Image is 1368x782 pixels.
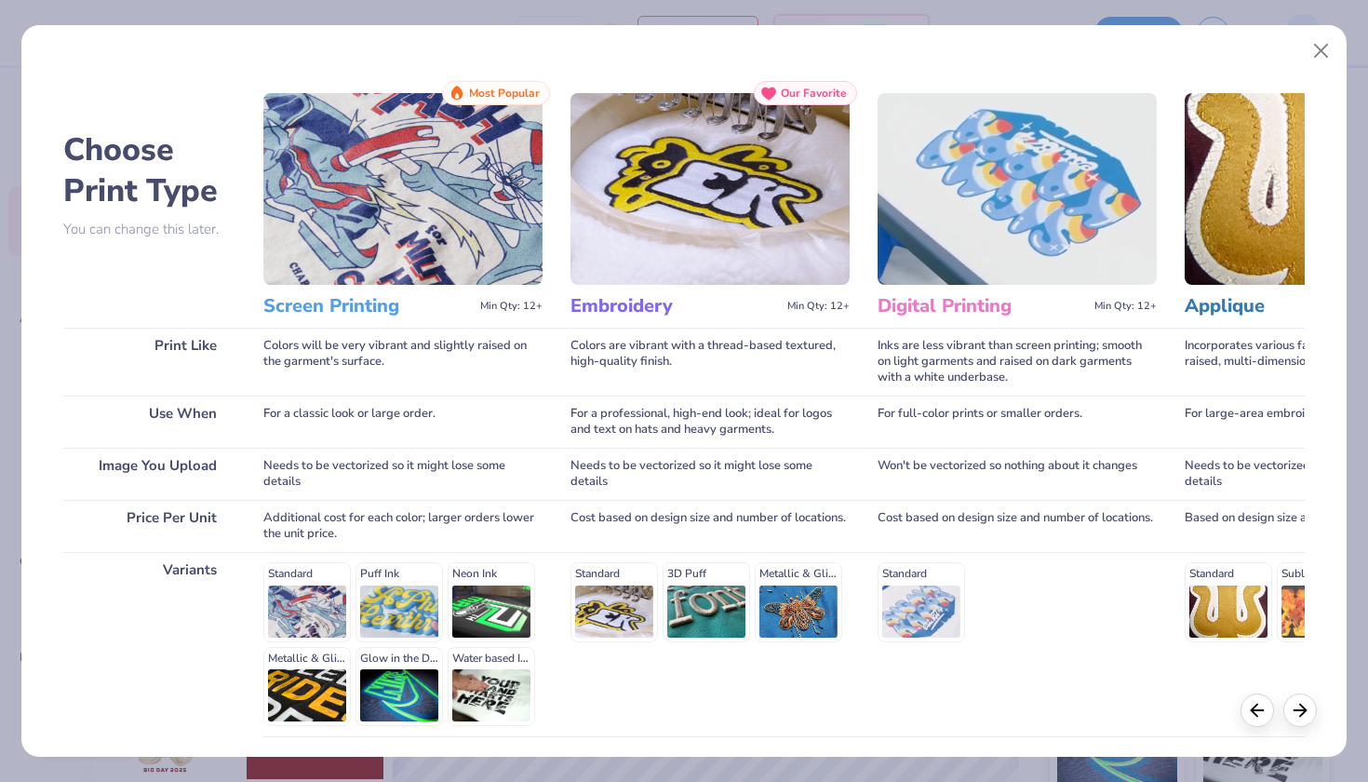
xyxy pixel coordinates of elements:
div: For a classic look or large order. [263,396,543,448]
span: Most Popular [469,87,540,100]
div: Needs to be vectorized so it might lose some details [570,448,850,500]
span: Our Favorite [781,87,847,100]
div: Variants [63,552,235,736]
p: You can change this later. [63,222,235,237]
img: Screen Printing [263,93,543,285]
div: Use When [63,396,235,448]
h3: Digital Printing [878,294,1087,318]
button: Close [1304,34,1339,69]
div: Cost based on design size and number of locations. [570,500,850,552]
h3: Embroidery [570,294,780,318]
div: For full-color prints or smaller orders. [878,396,1157,448]
div: Colors will be very vibrant and slightly raised on the garment's surface. [263,328,543,396]
img: Digital Printing [878,93,1157,285]
div: Additional cost for each color; larger orders lower the unit price. [263,500,543,552]
span: Min Qty: 12+ [480,300,543,313]
span: Min Qty: 12+ [787,300,850,313]
span: Min Qty: 12+ [1094,300,1157,313]
div: Colors are vibrant with a thread-based textured, high-quality finish. [570,328,850,396]
div: Image You Upload [63,448,235,500]
div: Cost based on design size and number of locations. [878,500,1157,552]
div: Inks are less vibrant than screen printing; smooth on light garments and raised on dark garments ... [878,328,1157,396]
div: For a professional, high-end look; ideal for logos and text on hats and heavy garments. [570,396,850,448]
div: Won't be vectorized so nothing about it changes [878,448,1157,500]
img: Embroidery [570,93,850,285]
div: Print Like [63,328,235,396]
h2: Choose Print Type [63,129,235,211]
div: Needs to be vectorized so it might lose some details [263,448,543,500]
h3: Screen Printing [263,294,473,318]
div: Price Per Unit [63,500,235,552]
